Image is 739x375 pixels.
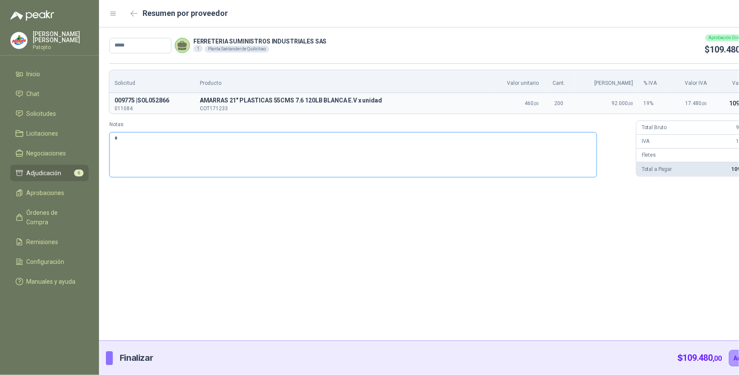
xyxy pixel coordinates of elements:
[544,70,574,93] th: Cant.
[534,101,539,106] span: ,00
[27,89,40,99] span: Chat
[200,96,484,106] p: A
[489,70,544,93] th: Valor unitario
[525,100,539,106] span: 460
[10,10,54,21] img: Logo peakr
[713,354,722,363] span: ,00
[27,257,65,267] span: Configuración
[642,137,650,146] p: IVA
[115,96,189,106] p: 009775 | SOL052866
[27,188,65,198] span: Aprobaciones
[27,109,56,118] span: Solicitudes
[27,129,59,138] span: Licitaciones
[109,121,629,129] label: Notas
[200,106,484,111] p: COT171233
[642,151,656,159] p: Fletes
[10,66,89,82] a: Inicio
[686,100,707,106] span: 17.480
[10,105,89,122] a: Solicitudes
[27,149,66,158] span: Negociaciones
[33,45,89,50] p: Patojito
[27,69,40,79] span: Inicio
[27,237,59,247] span: Remisiones
[205,46,269,53] div: Planta Santander de Quilichao
[74,170,84,177] span: 6
[193,38,327,44] p: FERRETERIA SUMINISTROS INDUSTRIALES SAS
[143,7,228,19] h2: Resumen por proveedor
[628,101,633,106] span: ,00
[544,93,574,114] td: 200
[10,125,89,142] a: Licitaciones
[642,124,667,132] p: Total Bruto
[574,70,639,93] th: [PERSON_NAME]
[10,273,89,290] a: Manuales y ayuda
[702,101,707,106] span: ,00
[11,32,27,49] img: Company Logo
[10,145,89,161] a: Negociaciones
[27,277,76,286] span: Manuales y ayuda
[639,70,670,93] th: % IVA
[27,208,81,227] span: Órdenes de Compra
[10,205,89,230] a: Órdenes de Compra
[115,106,189,111] p: 011084
[200,96,484,106] span: AMARRAS 21" PLASTICAS 55CMS 7.6 120LB BLANCA E.V x unidad
[120,351,153,365] p: Finalizar
[10,86,89,102] a: Chat
[193,45,203,52] div: 1
[33,31,89,43] p: [PERSON_NAME] [PERSON_NAME]
[677,351,722,365] p: $
[10,185,89,201] a: Aprobaciones
[670,70,712,93] th: Valor IVA
[639,93,670,114] td: 19 %
[10,234,89,250] a: Remisiones
[27,168,62,178] span: Adjudicación
[10,254,89,270] a: Configuración
[642,165,672,174] p: Total a Pagar
[612,100,633,106] span: 92.000
[195,70,489,93] th: Producto
[683,353,722,363] span: 109.480
[109,70,195,93] th: Solicitud
[10,165,89,181] a: Adjudicación6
